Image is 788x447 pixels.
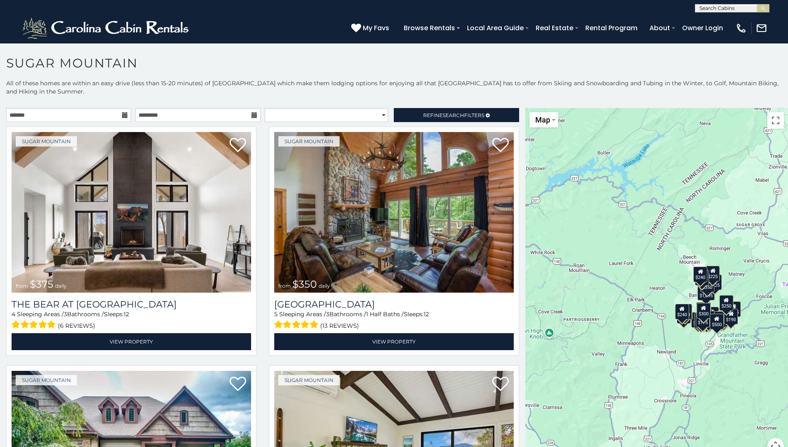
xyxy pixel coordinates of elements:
[696,302,710,318] div: $190
[351,23,391,34] a: My Favs
[714,311,728,327] div: $195
[274,132,514,293] a: Grouse Moor Lodge from $350 daily
[16,283,28,289] span: from
[363,23,389,33] span: My Favs
[274,310,514,331] div: Sleeping Areas / Bathrooms / Sleeps:
[30,278,53,290] span: $375
[278,375,340,385] a: Sugar Mountain
[706,266,720,281] div: $225
[21,16,192,41] img: White-1-2.png
[12,310,15,318] span: 4
[724,308,738,324] div: $190
[274,299,514,310] h3: Grouse Moor Lodge
[55,283,67,289] span: daily
[756,22,767,34] img: mail-regular-white.png
[692,312,706,327] div: $375
[699,312,714,328] div: $350
[12,132,251,293] img: The Bear At Sugar Mountain
[274,299,514,310] a: [GEOGRAPHIC_DATA]
[366,310,404,318] span: 1 Half Baths /
[12,333,251,350] a: View Property
[443,112,464,118] span: Search
[278,136,340,147] a: Sugar Mountain
[529,112,558,127] button: Change map style
[320,320,359,331] span: (13 reviews)
[58,320,95,331] span: (6 reviews)
[697,303,711,318] div: $300
[423,112,484,118] span: Refine Filters
[727,301,741,317] div: $155
[394,108,519,122] a: RefineSearchFilters
[492,376,509,393] a: Add to favorites
[767,112,784,129] button: Toggle fullscreen view
[12,310,251,331] div: Sleeping Areas / Bathrooms / Sleeps:
[695,312,709,328] div: $155
[124,310,129,318] span: 12
[719,295,733,310] div: $250
[292,278,317,290] span: $350
[535,115,550,124] span: Map
[230,137,246,154] a: Add to favorites
[12,299,251,310] a: The Bear At [GEOGRAPHIC_DATA]
[278,283,291,289] span: from
[16,375,77,385] a: Sugar Mountain
[274,132,514,293] img: Grouse Moor Lodge
[705,307,719,322] div: $200
[708,274,722,290] div: $125
[400,21,459,35] a: Browse Rentals
[274,333,514,350] a: View Property
[710,314,724,329] div: $500
[645,21,674,35] a: About
[735,22,747,34] img: phone-regular-white.png
[326,310,329,318] span: 3
[696,312,710,327] div: $175
[16,136,77,147] a: Sugar Mountain
[695,269,709,285] div: $170
[492,137,509,154] a: Add to favorites
[700,276,714,292] div: $350
[532,21,577,35] a: Real Estate
[694,267,708,282] div: $240
[581,21,642,35] a: Rental Program
[675,303,689,319] div: $240
[677,308,691,323] div: $355
[274,310,278,318] span: 5
[697,285,715,300] div: $1,095
[12,132,251,293] a: The Bear At Sugar Mountain from $375 daily
[319,283,330,289] span: daily
[230,376,246,393] a: Add to favorites
[12,299,251,310] h3: The Bear At Sugar Mountain
[717,311,731,327] div: $345
[64,310,67,318] span: 3
[424,310,429,318] span: 12
[463,21,528,35] a: Local Area Guide
[678,21,727,35] a: Owner Login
